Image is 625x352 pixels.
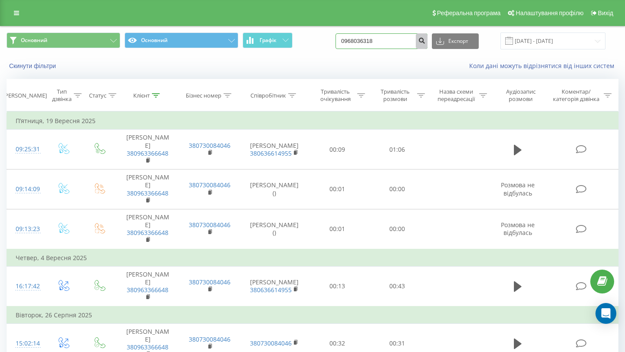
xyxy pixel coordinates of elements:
[595,303,616,324] div: Open Intercom Messenger
[241,266,308,306] td: [PERSON_NAME]
[52,88,72,103] div: Тип дзвінка
[241,209,308,249] td: [PERSON_NAME] ()
[16,221,36,238] div: 09:13:23
[3,92,47,99] div: [PERSON_NAME]
[250,149,292,157] a: 380636614955
[241,130,308,169] td: [PERSON_NAME]
[189,221,230,229] a: 380730084046
[367,130,427,169] td: 01:06
[7,33,120,48] button: Основний
[127,228,168,237] a: 380963366648
[186,92,221,99] div: Бізнес номер
[308,169,368,209] td: 00:01
[501,221,535,237] span: Розмова не відбулась
[241,169,308,209] td: [PERSON_NAME] ()
[7,112,618,130] td: П’ятниця, 19 Вересня 2025
[435,88,477,103] div: Назва схеми переадресації
[437,10,501,16] span: Реферальна програма
[308,266,368,306] td: 00:13
[497,88,544,103] div: Аудіозапис розмови
[125,33,238,48] button: Основний
[250,92,286,99] div: Співробітник
[336,33,428,49] input: Пошук за номером
[127,189,168,197] a: 380963366648
[375,88,415,103] div: Тривалість розмови
[189,335,230,343] a: 380730084046
[316,88,355,103] div: Тривалість очікування
[127,286,168,294] a: 380963366648
[16,278,36,295] div: 16:17:42
[117,169,179,209] td: [PERSON_NAME]
[127,343,168,351] a: 380963366648
[189,141,230,150] a: 380730084046
[189,278,230,286] a: 380730084046
[367,209,427,249] td: 00:00
[469,62,618,70] a: Коли дані можуть відрізнятися вiд інших систем
[243,33,293,48] button: Графік
[7,306,618,324] td: Вівторок, 26 Серпня 2025
[133,92,150,99] div: Клієнт
[308,130,368,169] td: 00:09
[21,37,47,44] span: Основний
[127,149,168,157] a: 380963366648
[308,209,368,249] td: 00:01
[189,181,230,189] a: 380730084046
[367,266,427,306] td: 00:43
[516,10,583,16] span: Налаштування профілю
[117,266,179,306] td: [PERSON_NAME]
[117,130,179,169] td: [PERSON_NAME]
[7,62,60,70] button: Скинути фільтри
[367,169,427,209] td: 00:00
[16,335,36,352] div: 15:02:14
[432,33,479,49] button: Експорт
[7,249,618,267] td: Четвер, 4 Вересня 2025
[250,286,292,294] a: 380636614955
[501,181,535,197] span: Розмова не відбулась
[89,92,106,99] div: Статус
[260,37,276,43] span: Графік
[117,209,179,249] td: [PERSON_NAME]
[598,10,613,16] span: Вихід
[16,141,36,158] div: 09:25:31
[16,181,36,198] div: 09:14:09
[551,88,602,103] div: Коментар/категорія дзвінка
[250,339,292,347] a: 380730084046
